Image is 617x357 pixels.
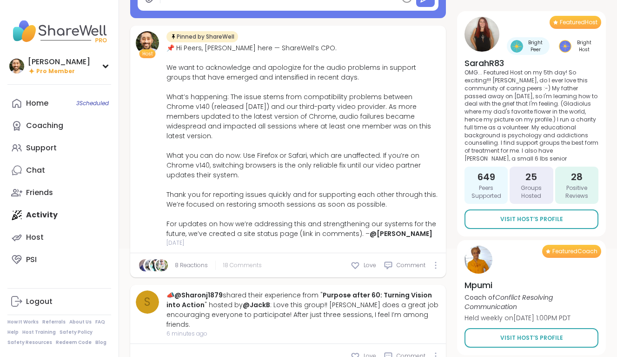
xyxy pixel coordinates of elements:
a: How It Works [7,319,39,325]
a: Home3Scheduled [7,92,111,115]
img: brett [136,31,159,54]
h4: SarahR83 [464,57,598,69]
a: @[PERSON_NAME] [370,229,432,238]
a: Host Training [22,329,56,336]
a: FAQ [95,319,105,325]
a: Purpose after 60: Turning Vision into Action [166,290,432,310]
div: Support [26,143,57,153]
span: Featured Coach [552,248,597,255]
span: Peers Supported [468,184,504,200]
p: Held weekly on [DATE] 1:00PM PDT [464,313,598,323]
img: Bright Peer [511,40,523,53]
div: [PERSON_NAME] [28,57,90,67]
img: brett [9,59,24,74]
div: Chat [26,165,45,175]
a: 8 Reactions [175,261,208,269]
span: 25 [525,170,537,183]
div: 📌 Hi Peers, [PERSON_NAME] here — ShareWell’s CPO. We want to acknowledge and apologize for the au... [166,43,440,239]
div: 📣 shared their experience from " " hosted by : Love this group!! [PERSON_NAME] does a great job e... [166,290,440,330]
img: ShareWell Nav Logo [7,15,111,47]
span: Comment [397,261,425,269]
p: Coach of [464,293,598,311]
img: Mpumi [464,246,492,274]
a: Support [7,137,111,159]
a: About Us [69,319,92,325]
span: Pro Member [36,67,75,75]
div: Pinned by ShareWell [166,31,238,42]
div: Logout [26,296,53,307]
div: Friends [26,188,53,198]
img: SarahR83 [464,17,499,52]
span: Visit Host’s Profile [500,215,563,223]
span: S [144,294,151,310]
div: Host [26,232,44,242]
a: Chat [7,159,111,182]
a: Logout [7,290,111,313]
div: PSI [26,255,37,265]
a: PSI [7,249,111,271]
img: Jessiegirl0719 [156,259,168,271]
a: Referrals [42,319,66,325]
span: 6 minutes ago [166,330,440,338]
span: Bright Host [573,39,595,53]
div: Home [26,98,48,108]
span: Bright Peer [525,39,546,53]
span: Host [142,50,153,57]
h4: Mpumi [464,279,598,291]
span: 18 Comments [223,261,262,269]
a: @JackB [243,300,270,310]
img: Bright Host [559,40,571,53]
a: Safety Policy [60,329,93,336]
a: Redeem Code [56,339,92,346]
span: Visit Host’s Profile [500,334,563,342]
a: Host [7,226,111,249]
a: Friends [7,182,111,204]
a: S [136,290,159,314]
img: Sha777 [150,259,162,271]
a: Help [7,329,19,336]
div: Coaching [26,121,63,131]
span: Love [364,261,376,269]
a: Safety Resources [7,339,52,346]
a: Coaching [7,115,111,137]
i: Conflict Resolving Communication [464,293,553,311]
a: Visit Host’s Profile [464,328,598,348]
img: rustyempire [145,259,157,271]
a: @Sharonj1879 [174,290,223,300]
span: 3 Scheduled [76,100,109,107]
span: Groups Hosted [513,184,549,200]
img: NaAlSi2O6 [139,259,151,271]
p: OMG... Featured Host on my 5th day! So exciting!!! [PERSON_NAME], do I ever love this community o... [464,69,598,161]
span: 28 [571,170,583,183]
a: Visit Host’s Profile [464,209,598,229]
span: 649 [478,170,495,183]
span: Featured Host [560,19,597,26]
span: Positive Reviews [559,184,595,200]
a: Blog [95,339,106,346]
span: [DATE] [166,239,440,247]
